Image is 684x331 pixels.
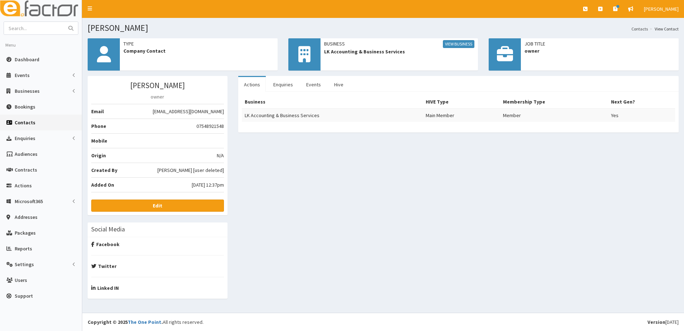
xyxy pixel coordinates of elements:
a: Actions [238,77,266,92]
span: Company Contact [123,47,274,54]
a: Edit [91,200,224,212]
span: Dashboard [15,56,39,63]
td: Main Member [423,109,500,122]
p: owner [91,93,224,100]
li: View Contact [648,26,679,32]
span: N/A [217,152,224,159]
span: 07548921548 [196,123,224,130]
h1: [PERSON_NAME] [88,23,679,33]
span: owner [524,47,675,54]
span: LK Accounting & Business Services [324,48,475,55]
b: Origin [91,152,106,159]
span: [DATE] 12:37pm [192,181,224,188]
th: Next Gen? [608,95,675,109]
div: [DATE] [648,318,679,326]
strong: Twitter [91,263,117,269]
b: Added On [91,182,114,188]
span: Job Title [524,40,675,47]
b: Phone [91,123,106,129]
span: Business [324,40,475,48]
span: [EMAIL_ADDRESS][DOMAIN_NAME] [153,108,224,115]
th: Business [242,95,423,109]
span: Businesses [15,88,40,94]
a: Hive [328,77,349,92]
span: Bookings [15,104,35,110]
footer: All rights reserved. [82,313,684,331]
b: Created By [91,167,117,173]
a: The One Point [128,319,161,325]
span: Type [123,40,274,47]
a: Enquiries [268,77,299,92]
b: Email [91,108,104,115]
span: Contracts [15,167,37,173]
a: Events [301,77,327,92]
span: Users [15,277,27,283]
b: Version [648,319,665,325]
span: Reports [15,245,32,252]
strong: Copyright © 2025 . [88,319,163,325]
span: Audiences [15,151,38,157]
span: Settings [15,261,34,268]
strong: Linked IN [91,285,119,291]
a: View Business [443,40,474,48]
h3: [PERSON_NAME] [91,81,224,90]
a: Contacts [631,26,648,32]
span: Addresses [15,214,38,220]
span: Support [15,293,33,299]
span: Actions [15,182,32,189]
span: Events [15,72,30,78]
span: Enquiries [15,135,35,141]
span: Packages [15,230,36,236]
span: [PERSON_NAME] [user deleted] [157,167,224,174]
th: HIVE Type [423,95,500,109]
strong: Facebook [91,241,119,248]
span: Contacts [15,119,35,126]
h3: Social Media [91,226,125,232]
input: Search... [4,22,64,34]
td: Yes [608,109,675,122]
td: LK Accounting & Business Services [242,109,423,122]
td: Member [500,109,608,122]
b: Mobile [91,138,107,144]
b: Edit [153,202,162,209]
span: [PERSON_NAME] [644,6,679,12]
span: Microsoft365 [15,198,43,205]
th: Membership Type [500,95,608,109]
